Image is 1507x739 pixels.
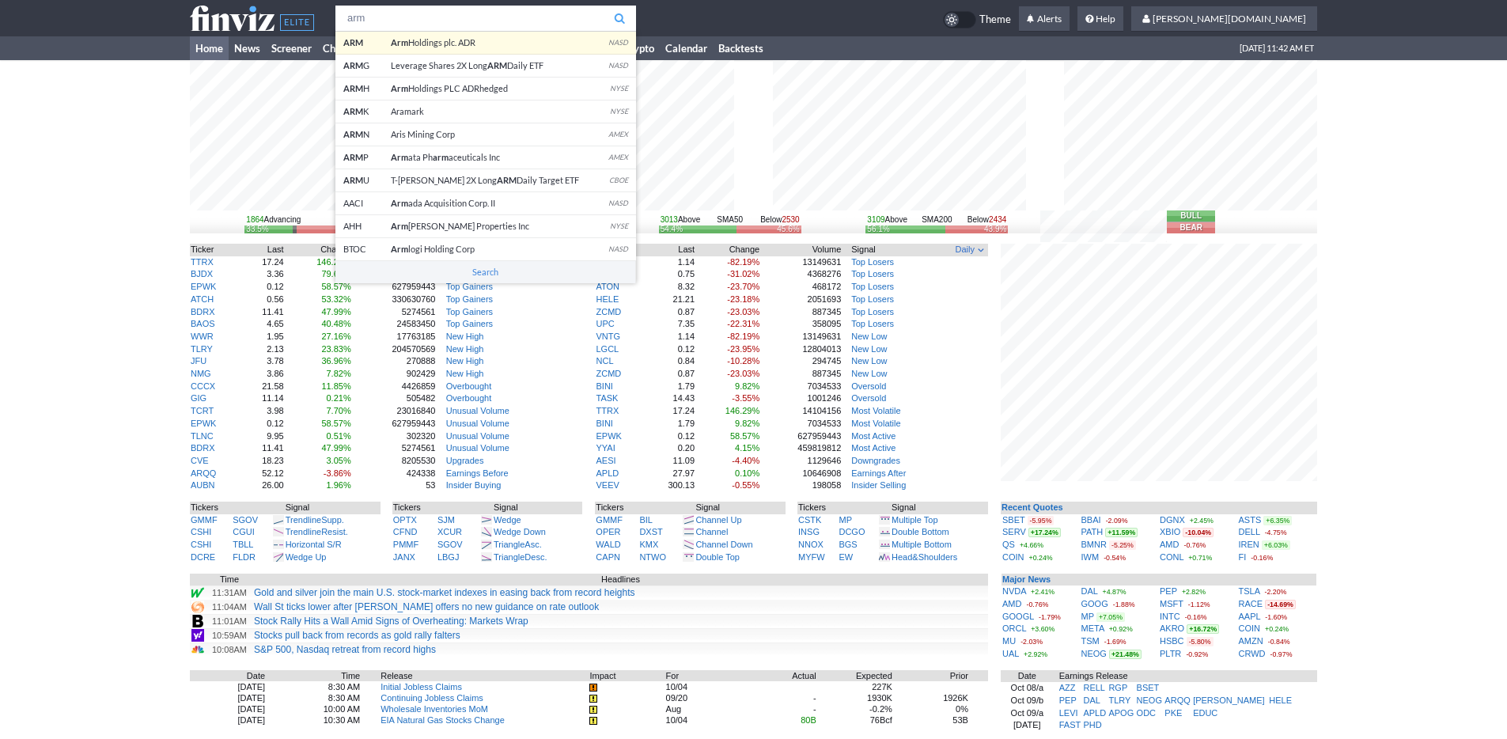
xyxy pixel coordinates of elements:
a: Search [335,261,636,283]
a: TTRX [191,257,214,267]
a: Stock Rally Hits a Wall Amid Signs of Overheating: Markets Wrap [254,616,528,627]
td: Aris Mining Corp [391,123,604,146]
a: PHD [1083,720,1101,730]
a: [DATE] [1013,720,1041,730]
a: Channel [695,527,728,536]
a: CSHI [191,540,211,549]
a: Insider Buying [446,480,502,490]
a: Double Top [695,552,739,562]
a: TSM [1081,636,1100,646]
td: Holdings plc. ADR [391,32,604,55]
a: New High [446,356,484,366]
td: P [335,146,391,169]
a: HELE [1269,695,1292,705]
td: [PERSON_NAME] Properties Inc [391,215,604,238]
span: 3013 [661,215,678,224]
span: 2530 [782,215,799,224]
td: AMEX [604,146,636,169]
a: AMD [1002,599,1021,608]
a: AZZ [1059,683,1076,692]
a: SGOV [233,515,258,525]
a: SJM [437,515,455,525]
a: COIN [1002,552,1024,562]
a: BDRX [191,307,215,316]
a: New Low [851,356,887,366]
a: NVDA [1002,586,1026,596]
a: Earnings After [851,468,906,478]
td: H [335,78,391,100]
a: S&P 500, Nasdaq retreat from record highs [254,644,436,655]
a: News [229,36,266,60]
a: INSG [798,527,820,536]
div: 56.1% [867,225,889,233]
a: AMD [1160,540,1179,549]
div: Above [661,214,701,225]
a: EPWK [191,419,216,428]
a: GMMF [596,515,623,525]
a: AMZN [1239,636,1263,646]
a: OPER [596,527,620,536]
b: Arm [391,198,408,208]
td: U [335,169,391,192]
a: Wedge Down [494,527,546,536]
a: Multiple Top [892,515,938,525]
a: CVE [191,456,209,465]
b: Major News [1002,574,1051,584]
a: NNOX [798,540,824,549]
button: Signals interval [954,244,987,256]
a: NTWO [639,552,666,562]
a: FAST [1059,720,1081,730]
span: -82.19% [727,257,759,267]
a: Top Gainers [446,307,493,316]
a: BIL [639,515,653,525]
td: 4368276 [760,268,842,281]
a: PEP [1160,586,1177,596]
a: Wall St ticks lower after [PERSON_NAME] offers no new guidance on rate outlook [254,601,599,612]
a: Most Volatile [851,406,900,415]
a: Wedge [494,515,521,525]
td: ata Ph aceuticals Inc [391,146,604,169]
td: NASD [604,238,636,261]
a: DXST [639,527,662,536]
a: CSHI [191,527,211,536]
a: SGOV [437,540,463,549]
a: TTRX [596,406,619,415]
a: EIA Natural Gas Stocks Change [381,715,505,725]
a: AKRO [1160,623,1184,633]
a: Head&Shoulders [892,552,957,562]
th: Change [285,244,352,256]
a: Help [1077,6,1123,32]
a: ARQQ [1164,695,1190,705]
a: BINI [596,419,613,428]
a: Unusual Volume [446,406,509,415]
a: TSLA [1239,586,1260,596]
a: Top Losers [851,257,894,267]
a: [PERSON_NAME] [1193,695,1264,705]
a: TrendlineResist. [286,527,348,536]
span: Trendline [286,527,321,536]
a: Wholesale Inventories MoM [381,704,488,714]
a: CRWD [1239,649,1266,658]
a: FI [1239,552,1247,562]
a: ATON [596,282,620,291]
button: Bear [1167,222,1215,233]
td: T-[PERSON_NAME] 2X Long Daily Target ETF [391,169,604,192]
a: SERV [1002,527,1026,536]
th: Ticker [190,244,240,256]
a: Horizontal S/R [286,540,342,549]
a: VEEV [596,480,619,490]
a: BBAI [1081,515,1101,525]
td: Holdings PLC ADRhedged [391,78,604,100]
a: MP [1081,612,1094,621]
b: Arm [391,244,408,254]
a: Downgrades [851,456,900,465]
div: Above [867,214,907,225]
a: CFND [393,527,418,536]
td: AHH [335,215,391,238]
td: 1.14 [645,256,695,269]
a: New High [446,332,484,341]
a: JFU [191,356,206,366]
a: YYAI [596,443,615,453]
a: EPWK [596,431,622,441]
a: ZCMD [596,307,622,316]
